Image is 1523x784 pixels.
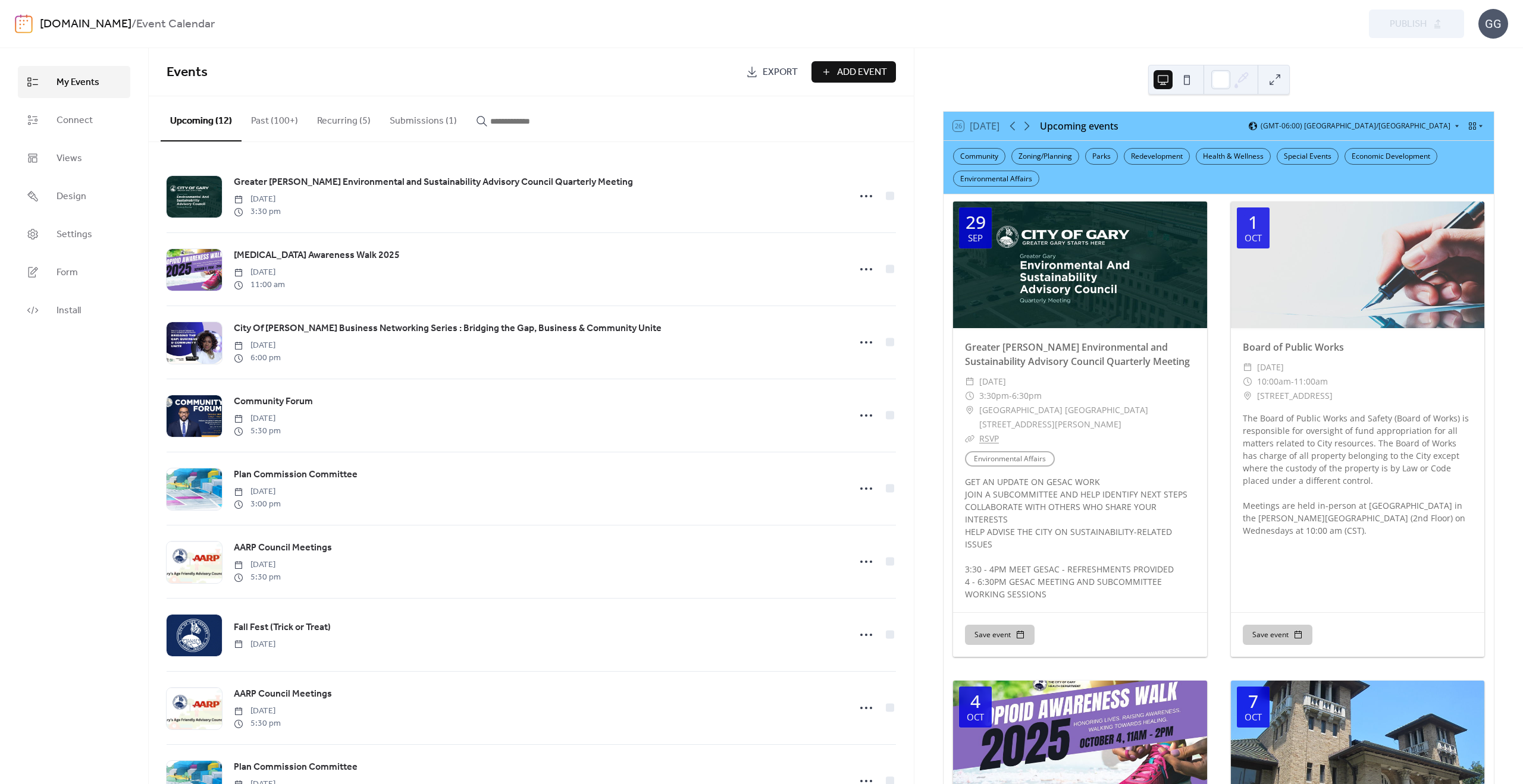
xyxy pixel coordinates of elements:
[965,341,1190,368] a: Greater [PERSON_NAME] Environmental and Sustainability Advisory Council Quarterly Meeting
[1040,119,1118,133] div: Upcoming events
[57,266,78,280] span: Form
[966,213,986,231] div: 29
[234,266,285,279] span: [DATE]
[234,620,331,635] a: Fall Fest (Trick or Treat)
[234,621,331,635] span: Fall Fest (Trick or Treat)
[131,13,136,36] b: /
[979,433,999,444] a: RSVP
[18,218,130,250] a: Settings
[965,389,974,403] div: ​
[15,14,33,33] img: logo
[1009,389,1012,403] span: -
[136,13,215,36] b: Event Calendar
[1257,360,1284,374] span: [DATE]
[979,403,1195,432] span: [GEOGRAPHIC_DATA] [GEOGRAPHIC_DATA][STREET_ADDRESS][PERSON_NAME]
[1291,374,1294,389] span: -
[234,279,285,291] span: 11:00 am
[234,687,332,702] a: AARP Council Meetings
[234,498,281,511] span: 3:00 pm
[18,104,130,136] a: Connect
[1196,148,1271,165] div: Health & Wellness
[970,692,980,710] div: 4
[40,13,131,36] a: [DOMAIN_NAME]
[1345,148,1437,165] div: Economic Development
[1124,148,1190,165] div: Redevelopment
[953,476,1207,600] div: GET AN UPDATE ON GESAC WORK JOIN A SUBCOMMITTEE AND HELP IDENTIFY NEXT STEPS COLLABORATE WITH OTH...
[1243,374,1252,389] div: ​
[1248,692,1258,710] div: 7
[57,228,92,242] span: Settings
[57,75,99,90] span: My Events
[234,760,358,775] a: Plan Commission Committee
[234,425,281,437] span: 5:30 pm
[1257,389,1333,403] span: [STREET_ADDRESS]
[234,248,400,263] a: [MEDICAL_DATA] Awareness Walk 2025
[167,59,208,86] span: Events
[234,559,281,571] span: [DATE]
[308,96,380,140] button: Recurring (5)
[953,148,1005,165] div: Community
[234,321,662,336] a: City Of [PERSON_NAME] Business Networking Series : Bridging the Gap, Business & Community Unite
[234,467,358,483] a: Plan Commission Committee
[380,96,466,140] button: Submissions (1)
[234,206,281,218] span: 3:30 pm
[57,304,81,318] span: Install
[234,638,275,651] span: [DATE]
[1277,148,1339,165] div: Special Events
[837,65,887,80] span: Add Event
[57,152,82,166] span: Views
[18,294,130,326] a: Install
[242,96,308,140] button: Past (100+)
[57,114,93,128] span: Connect
[234,486,281,498] span: [DATE]
[737,61,807,83] a: Export
[1243,360,1252,374] div: ​
[234,352,281,364] span: 6:00 pm
[811,61,896,83] button: Add Event
[1231,412,1485,537] div: The Board of Public Works and Safety (Board of Works) is responsible for oversight of fund approp...
[1011,148,1079,165] div: Zoning/Planning
[18,142,130,174] a: Views
[965,625,1035,645] button: Save event
[979,374,1006,389] span: [DATE]
[161,96,242,141] button: Upcoming (12)
[1294,374,1328,389] span: 11:00am
[18,256,130,288] a: Form
[1231,340,1485,354] div: Board of Public Works
[1243,625,1312,645] button: Save event
[1085,148,1118,165] div: Parks
[1261,122,1450,130] span: (GMT-06:00) [GEOGRAPHIC_DATA]/[GEOGRAPHIC_DATA]
[234,394,313,410] a: Community Forum
[18,66,130,98] a: My Events
[234,571,281,584] span: 5:30 pm
[965,432,974,446] div: ​
[1243,389,1252,403] div: ​
[1478,9,1508,39] div: GG
[965,374,974,389] div: ​
[965,403,974,417] div: ​
[234,413,281,425] span: [DATE]
[979,389,1009,403] span: 3:30pm
[763,65,798,80] span: Export
[234,175,633,190] a: Greater [PERSON_NAME] Environmental and Sustainability Advisory Council Quarterly Meeting
[953,171,1039,187] div: Environmental Affairs
[1257,374,1291,389] span: 10:00am
[18,180,130,212] a: Design
[1245,713,1262,722] div: Oct
[1245,234,1262,243] div: Oct
[968,234,983,243] div: Sep
[234,540,332,556] a: AARP Council Meetings
[234,717,281,730] span: 5:30 pm
[57,190,86,204] span: Design
[1012,389,1042,403] span: 6:30pm
[234,339,281,352] span: [DATE]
